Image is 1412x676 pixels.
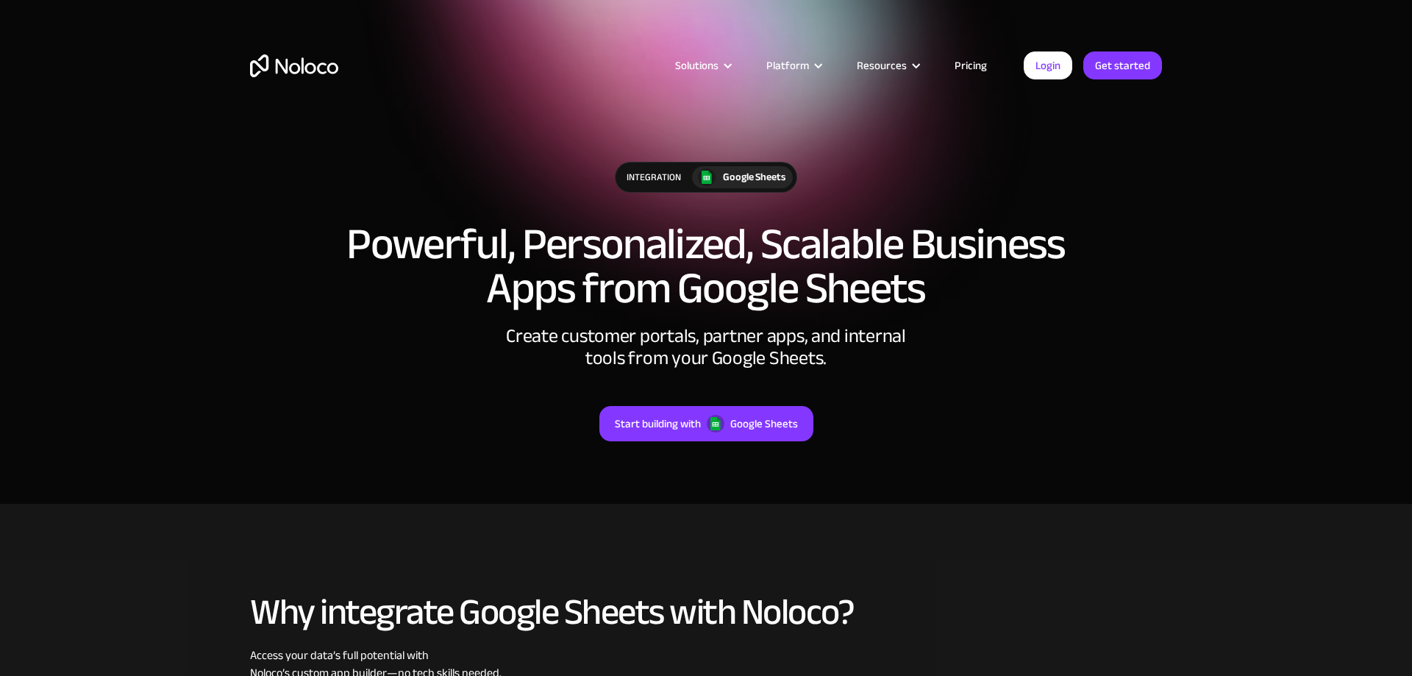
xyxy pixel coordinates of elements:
div: Create customer portals, partner apps, and internal tools from your Google Sheets. [485,325,927,369]
h2: Why integrate Google Sheets with Noloco? [250,592,1162,632]
div: Start building with [615,414,701,433]
a: home [250,54,338,77]
div: Resources [838,56,936,75]
div: Google Sheets [723,169,785,185]
h1: Powerful, Personalized, Scalable Business Apps from Google Sheets [250,222,1162,310]
div: Google Sheets [730,414,798,433]
a: Get started [1083,51,1162,79]
div: Solutions [657,56,748,75]
a: Login [1024,51,1072,79]
div: Platform [748,56,838,75]
div: Platform [766,56,809,75]
div: Solutions [675,56,719,75]
div: Resources [857,56,907,75]
a: Pricing [936,56,1005,75]
div: integration [616,163,692,192]
a: Start building withGoogle Sheets [599,406,813,441]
